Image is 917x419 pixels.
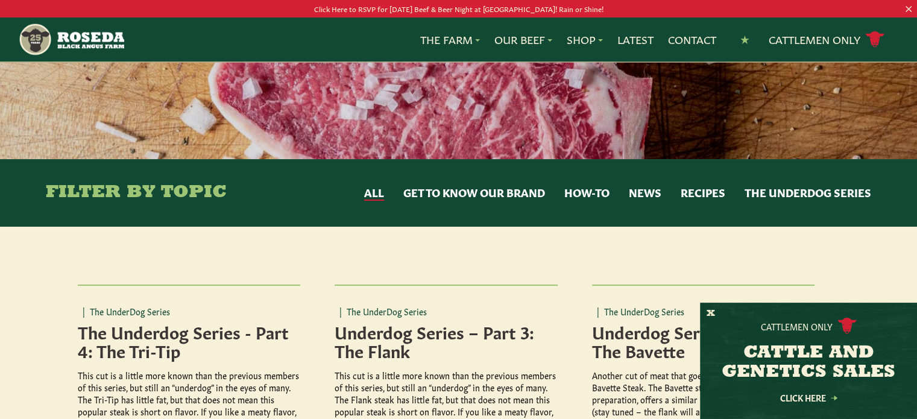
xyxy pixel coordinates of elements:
a: Contact [668,32,716,48]
button: Recipes [681,185,725,201]
p: The UnderDog Series [335,305,558,317]
a: Shop [567,32,603,48]
p: The UnderDog Series [592,305,815,317]
a: Click Here [754,394,863,402]
img: https://roseda.com/wp-content/uploads/2021/05/roseda-25-header.png [18,22,124,57]
img: cattle-icon.svg [837,318,857,334]
button: Get to Know Our Brand [403,185,545,201]
h4: The Underdog Series - Part 4: The Tri-Tip [78,322,301,359]
a: Cattlemen Only [769,29,884,50]
span: | [83,305,85,317]
a: Latest [617,32,654,48]
span: | [339,305,342,317]
h4: Filter By Topic [46,183,227,203]
button: News [629,185,661,201]
p: The UnderDog Series [78,305,301,317]
button: The UnderDog Series [745,185,871,201]
h4: Underdog Series – Part 2: The Bavette [592,322,815,359]
h4: Underdog Series – Part 3: The Flank [335,322,558,359]
nav: Main Navigation [18,17,898,61]
button: How-to [564,185,610,201]
h3: CATTLE AND GENETICS SALES [715,344,902,382]
p: Cattlemen Only [761,320,833,332]
a: The Farm [420,32,480,48]
button: X [707,307,715,320]
a: Our Beef [494,32,552,48]
button: All [364,185,384,201]
span: | [597,305,599,317]
p: Click Here to RSVP for [DATE] Beef & Beer Night at [GEOGRAPHIC_DATA]! Rain or Shine! [46,2,871,15]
